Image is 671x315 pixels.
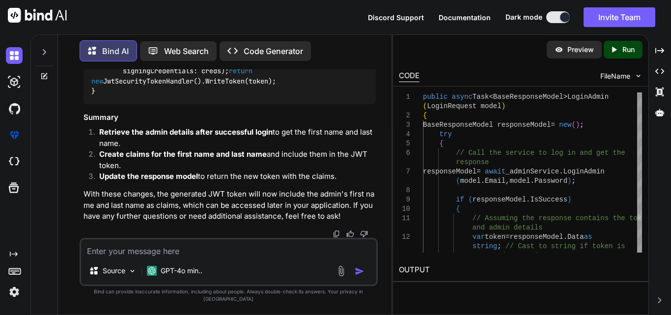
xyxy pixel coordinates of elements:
[456,158,489,166] span: response
[567,196,571,203] span: )
[399,167,410,176] div: 7
[399,120,410,130] div: 3
[399,111,410,120] div: 2
[399,186,410,195] div: 8
[84,189,376,222] p: With these changes, the generated JWT token will now include the admin's first name and last name...
[368,12,424,23] button: Discord Support
[460,177,481,185] span: model
[456,196,464,203] span: if
[493,93,563,101] span: BaseResponseModel
[423,168,476,175] span: responseModel
[584,233,592,241] span: as
[393,258,648,282] h2: OUTPUT
[531,177,534,185] span: .
[399,148,410,158] div: 6
[346,230,354,238] img: like
[497,242,501,250] span: ;
[567,233,584,241] span: Data
[567,177,571,185] span: )
[473,196,526,203] span: responseModel
[423,102,427,110] span: (
[485,177,505,185] span: Email
[563,233,567,241] span: .
[473,242,497,250] span: string
[6,153,23,170] img: cloudideIcon
[634,72,643,80] img: chevron down
[6,47,23,64] img: darkChat
[6,74,23,90] img: darkAi-studio
[368,13,424,22] span: Discord Support
[489,93,493,101] span: <
[572,177,576,185] span: ;
[456,177,460,185] span: (
[147,266,157,276] img: GPT-4o mini
[440,140,444,147] span: {
[333,230,340,238] img: copy
[534,177,567,185] span: Password
[164,45,209,57] p: Web Search
[91,127,376,149] li: to get the first name and last name.
[91,149,376,171] li: and include them in the JWT token.
[572,121,576,129] span: (
[567,93,609,101] span: LoginAdmin
[399,195,410,204] div: 9
[505,168,559,175] span: _adminService
[452,93,473,101] span: async
[473,224,543,231] span: and admin details
[559,168,563,175] span: .
[485,168,505,175] span: await
[505,233,509,241] span: =
[103,266,125,276] p: Source
[6,100,23,117] img: githubDark
[473,214,650,222] span: // Assuming the response contains the token
[399,214,410,223] div: 11
[335,265,347,277] img: attachment
[456,205,460,213] span: {
[91,77,103,86] span: new
[580,121,584,129] span: ;
[456,149,625,157] span: // Call the service to log in and get the
[423,121,551,129] span: BaseResponseModel responseModel
[99,172,198,181] strong: Update the response model
[423,112,427,119] span: {
[399,139,410,148] div: 5
[99,149,267,159] strong: Create claims for the first name and last name
[530,196,567,203] span: IsSuccess
[468,196,472,203] span: (
[509,233,563,241] span: responseModel
[6,127,23,143] img: premium
[473,252,547,259] span: returned as string
[423,93,447,101] span: public
[551,121,555,129] span: =
[360,230,368,238] img: dislike
[439,12,491,23] button: Documentation
[399,204,410,214] div: 10
[8,8,67,23] img: Bind AI
[80,288,378,303] p: Bind can provide inaccurate information, including about people. Always double-check its answers....
[505,242,625,250] span: // Cast to string if token is
[229,67,252,76] span: return
[399,130,410,139] div: 4
[244,45,303,57] p: Code Generator
[526,196,530,203] span: .
[399,92,410,102] div: 1
[440,130,452,138] span: try
[584,7,655,27] button: Invite Team
[84,112,376,123] h3: Summary
[600,71,630,81] span: FileName
[399,232,410,242] div: 12
[502,102,505,110] span: )
[563,168,605,175] span: LoginAdmin
[91,171,376,185] li: to return the new token with the claims.
[567,45,594,55] p: Preview
[481,177,485,185] span: .
[439,13,491,22] span: Documentation
[473,93,489,101] span: Task
[485,233,505,241] span: token
[473,233,485,241] span: var
[399,70,419,82] div: CODE
[99,127,273,137] strong: Retrieve the admin details after successful login
[576,121,580,129] span: )
[559,121,571,129] span: new
[505,177,509,185] span: ,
